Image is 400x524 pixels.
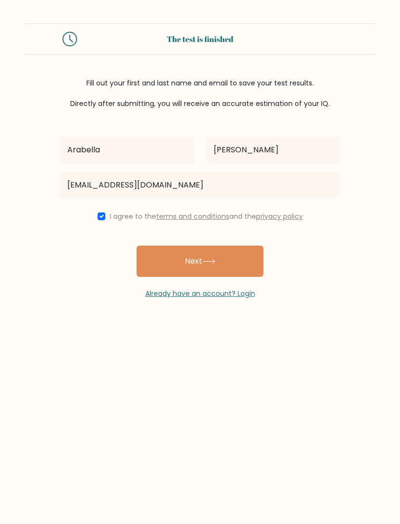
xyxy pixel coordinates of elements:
[110,211,303,221] label: I agree to the and the
[256,211,303,221] a: privacy policy
[24,78,376,109] div: Fill out your first and last name and email to save your test results. Directly after submitting,...
[60,171,340,199] input: Email
[89,33,311,45] div: The test is finished
[145,289,255,298] a: Already have an account? Login
[156,211,229,221] a: terms and conditions
[60,136,194,164] input: First name
[206,136,340,164] input: Last name
[137,246,263,277] button: Next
